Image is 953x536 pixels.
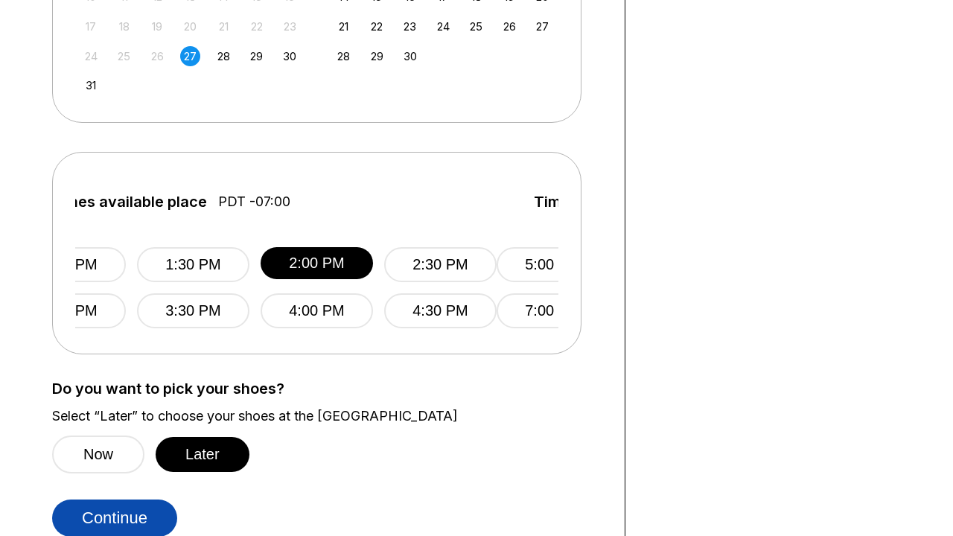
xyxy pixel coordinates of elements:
[367,16,387,36] div: Choose Monday, September 22nd, 2025
[137,293,249,328] button: 3:30 PM
[367,46,387,66] div: Choose Monday, September 29th, 2025
[137,247,249,282] button: 1:30 PM
[51,194,207,210] span: Times available place
[214,46,234,66] div: Choose Thursday, August 28th, 2025
[334,16,354,36] div: Choose Sunday, September 21st, 2025
[433,16,453,36] div: Choose Wednesday, September 24th, 2025
[246,16,267,36] div: Not available Friday, August 22nd, 2025
[180,46,200,66] div: Choose Wednesday, August 27th, 2025
[261,247,373,279] button: 2:00 PM
[156,437,249,472] button: Later
[81,75,101,95] div: Choose Sunday, August 31st, 2025
[246,46,267,66] div: Choose Friday, August 29th, 2025
[497,293,609,328] button: 7:00 PM
[280,16,300,36] div: Not available Saturday, August 23rd, 2025
[52,435,144,473] button: Now
[384,293,497,328] button: 4:30 PM
[384,247,497,282] button: 2:30 PM
[214,16,234,36] div: Not available Thursday, August 21st, 2025
[52,408,602,424] label: Select “Later” to choose your shoes at the [GEOGRAPHIC_DATA]
[147,46,168,66] div: Not available Tuesday, August 26th, 2025
[147,16,168,36] div: Not available Tuesday, August 19th, 2025
[114,46,134,66] div: Not available Monday, August 25th, 2025
[180,16,200,36] div: Not available Wednesday, August 20th, 2025
[334,46,354,66] div: Choose Sunday, September 28th, 2025
[261,293,373,328] button: 4:00 PM
[114,16,134,36] div: Not available Monday, August 18th, 2025
[532,16,552,36] div: Choose Saturday, September 27th, 2025
[497,247,609,282] button: 5:00 PM
[81,46,101,66] div: Not available Sunday, August 24th, 2025
[400,46,420,66] div: Choose Tuesday, September 30th, 2025
[218,194,290,210] span: PDT -07:00
[466,16,486,36] div: Choose Thursday, September 25th, 2025
[52,380,602,397] label: Do you want to pick your shoes?
[81,16,101,36] div: Not available Sunday, August 17th, 2025
[400,16,420,36] div: Choose Tuesday, September 23rd, 2025
[500,16,520,36] div: Choose Friday, September 26th, 2025
[534,194,690,210] span: Times available place
[280,46,300,66] div: Choose Saturday, August 30th, 2025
